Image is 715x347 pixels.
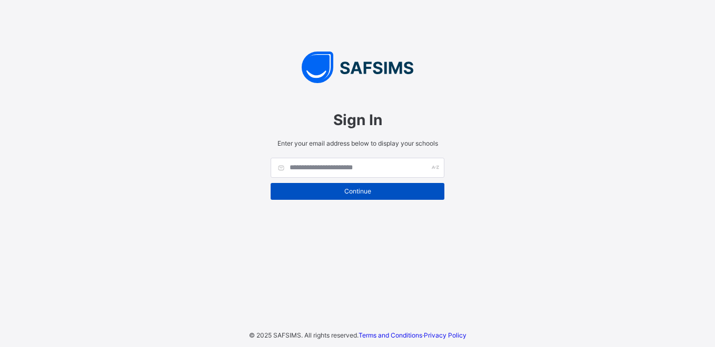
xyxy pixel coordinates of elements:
[249,331,359,339] span: © 2025 SAFSIMS. All rights reserved.
[260,52,455,83] img: SAFSIMS Logo
[279,187,436,195] span: Continue
[424,331,466,339] a: Privacy Policy
[359,331,466,339] span: ·
[271,139,444,147] span: Enter your email address below to display your schools
[271,111,444,129] span: Sign In
[359,331,422,339] a: Terms and Conditions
